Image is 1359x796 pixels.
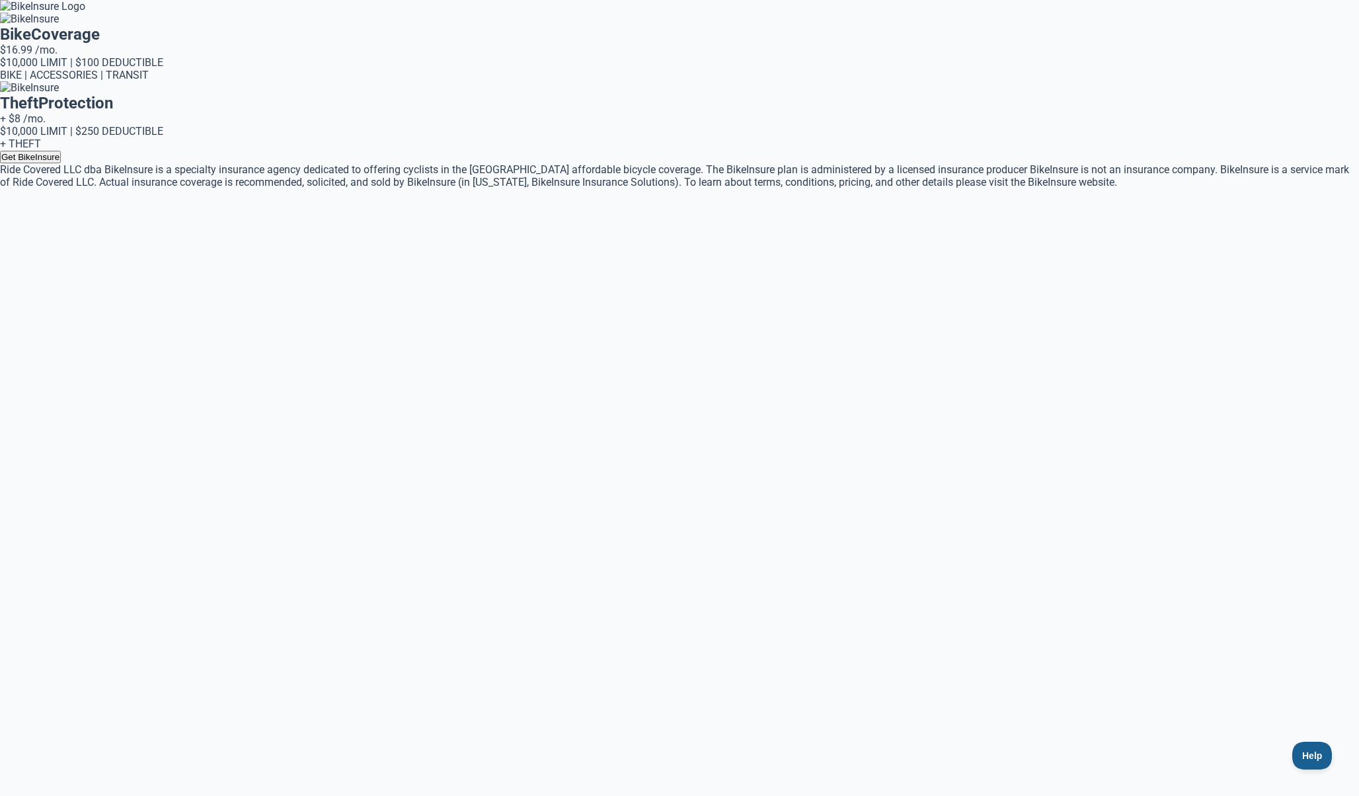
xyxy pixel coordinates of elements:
span: Protection [38,94,113,112]
span: $8 [9,112,20,125]
iframe: Toggle Customer Support [1292,742,1333,770]
span: /mo. [23,112,46,125]
span: Coverage [31,25,100,44]
span: /mo. [35,44,58,56]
